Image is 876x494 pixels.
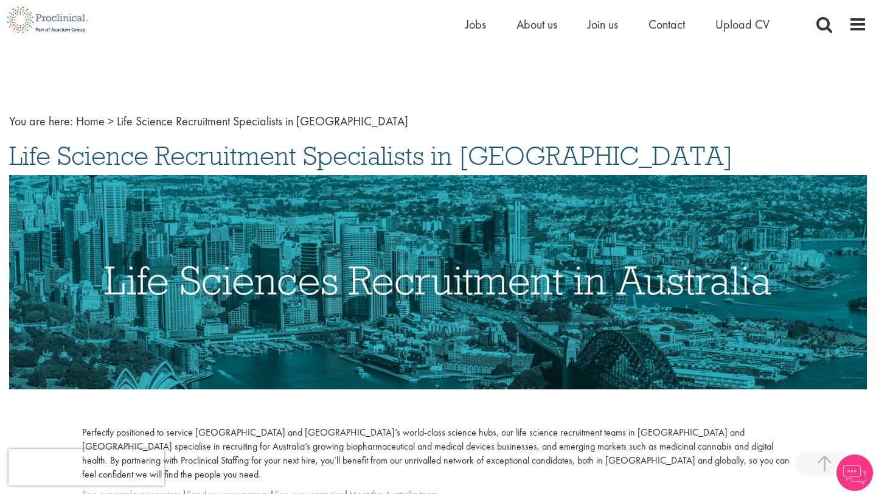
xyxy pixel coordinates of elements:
span: Life Science Recruitment Specialists in [GEOGRAPHIC_DATA] [9,139,733,172]
iframe: reCAPTCHA [9,449,164,485]
span: You are here: [9,113,73,129]
img: Life Sciences Recruitment in Australia [9,175,867,390]
span: Life Science Recruitment Specialists in [GEOGRAPHIC_DATA] [117,113,408,129]
a: breadcrumb link [76,113,105,129]
a: Upload CV [715,16,770,32]
a: Join us [588,16,618,32]
a: About us [516,16,557,32]
img: Chatbot [836,454,873,491]
p: Perfectly positioned to service [GEOGRAPHIC_DATA] and [GEOGRAPHIC_DATA]’s world-class science hub... [82,426,794,481]
a: Jobs [465,16,486,32]
span: > [108,113,114,129]
a: Contact [648,16,685,32]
